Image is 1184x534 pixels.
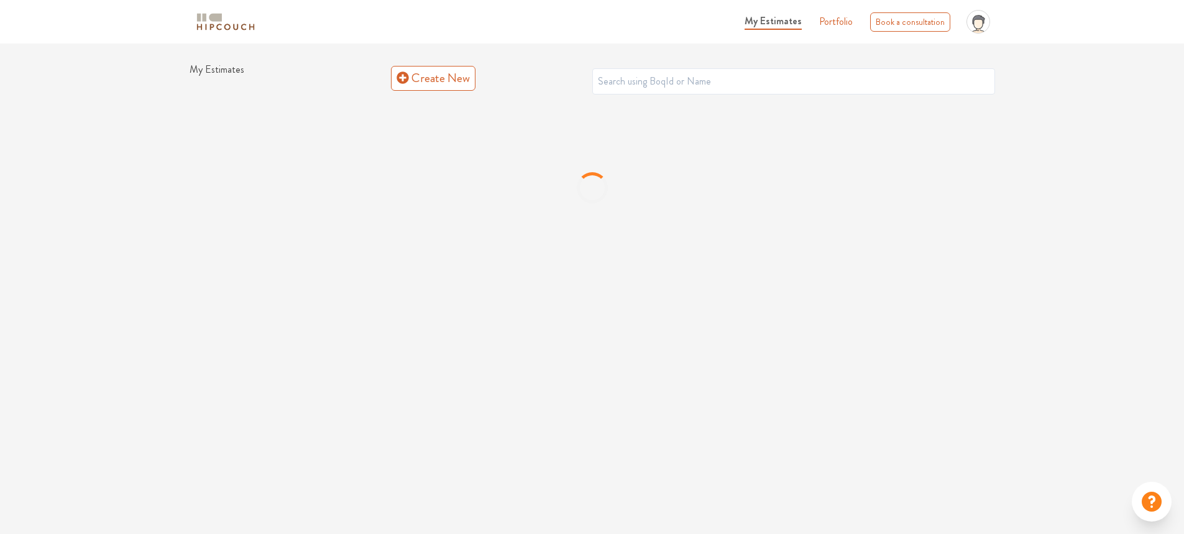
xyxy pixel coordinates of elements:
[195,11,257,33] img: logo-horizontal.svg
[870,12,950,32] div: Book a consultation
[391,66,475,91] a: Create New
[745,14,802,28] span: My Estimates
[592,68,995,94] input: Search using BoqId or Name
[819,14,853,29] a: Portfolio
[190,63,391,92] h1: My Estimates
[195,8,257,36] span: logo-horizontal.svg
